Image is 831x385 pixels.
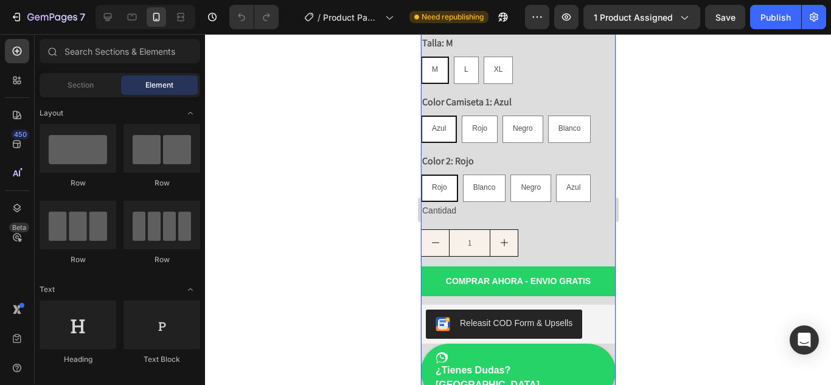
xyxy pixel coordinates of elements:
[790,325,819,355] div: Open Intercom Messenger
[421,34,616,385] iframe: Design area
[145,80,173,91] span: Element
[229,5,279,29] div: Undo/Redo
[760,11,791,24] div: Publish
[594,11,673,24] span: 1 product assigned
[422,12,484,23] span: Need republishing
[705,5,745,29] button: Save
[80,10,85,24] p: 7
[181,103,200,123] span: Toggle open
[40,254,116,265] div: Row
[40,39,200,63] input: Search Sections & Elements
[40,108,63,119] span: Layout
[40,354,116,365] div: Heading
[181,280,200,299] span: Toggle open
[15,331,119,356] span: ¿Tienes Dudas? [GEOGRAPHIC_DATA]
[715,12,735,23] span: Save
[123,178,200,189] div: Row
[9,223,29,232] div: Beta
[750,5,801,29] button: Publish
[123,254,200,265] div: Row
[12,130,29,139] div: 450
[5,5,91,29] button: 7
[40,284,55,295] span: Text
[318,11,321,24] span: /
[323,11,380,24] span: Product Page - [DATE] 20:17:35
[583,5,700,29] button: 1 product assigned
[123,354,200,365] div: Text Block
[68,80,94,91] span: Section
[40,178,116,189] div: Row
